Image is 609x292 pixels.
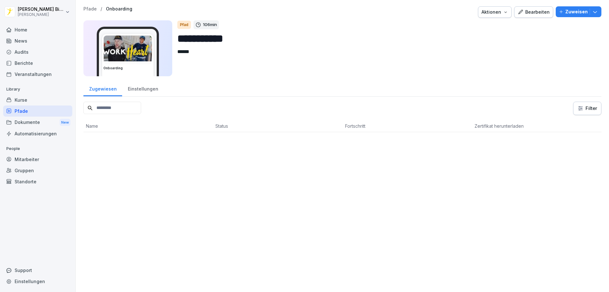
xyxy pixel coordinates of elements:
[3,128,72,139] a: Automatisierungen
[213,120,342,132] th: Status
[177,21,191,29] div: Pfad
[122,80,164,96] a: Einstellungen
[565,8,588,15] p: Zuweisen
[3,117,72,128] div: Dokumente
[83,6,97,12] a: Pfade
[3,46,72,58] a: Audits
[3,84,72,94] p: Library
[203,22,217,28] p: 106 min
[3,176,72,187] a: Standorte
[3,265,72,276] div: Support
[481,9,508,16] div: Aktionen
[3,24,72,35] a: Home
[103,66,152,71] h3: Onboarding
[3,144,72,154] p: People
[83,80,122,96] a: Zugewiesen
[3,165,72,176] a: Gruppen
[104,36,152,64] img: xsq6pif1bkyf9agazq77nwco.png
[556,6,601,17] button: Zuweisen
[3,94,72,105] a: Kurse
[3,69,72,80] a: Veranstaltungen
[60,119,70,126] div: New
[3,276,72,287] a: Einstellungen
[3,154,72,165] a: Mitarbeiter
[478,6,512,18] button: Aktionen
[106,6,132,12] a: Onboarding
[83,120,213,132] th: Name
[518,9,550,16] div: Bearbeiten
[472,120,601,132] th: Zertifikat herunterladen
[514,6,553,18] button: Bearbeiten
[343,120,472,132] th: Fortschritt
[3,35,72,46] a: News
[573,102,601,115] button: Filter
[101,6,102,12] p: /
[18,12,64,17] p: [PERSON_NAME]
[18,7,64,12] p: [PERSON_NAME] Bierstedt
[577,105,597,112] div: Filter
[3,58,72,69] a: Berichte
[3,117,72,128] a: DokumenteNew
[3,105,72,117] a: Pfade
